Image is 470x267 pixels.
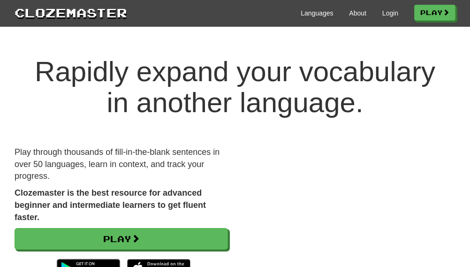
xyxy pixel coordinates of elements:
[414,5,455,21] a: Play
[15,228,228,250] a: Play
[349,8,366,18] a: About
[382,8,398,18] a: Login
[15,188,206,221] strong: Clozemaster is the best resource for advanced beginner and intermediate learners to get fluent fa...
[301,8,333,18] a: Languages
[15,4,127,21] a: Clozemaster
[15,146,228,183] p: Play through thousands of fill-in-the-blank sentences in over 50 languages, learn in context, and...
